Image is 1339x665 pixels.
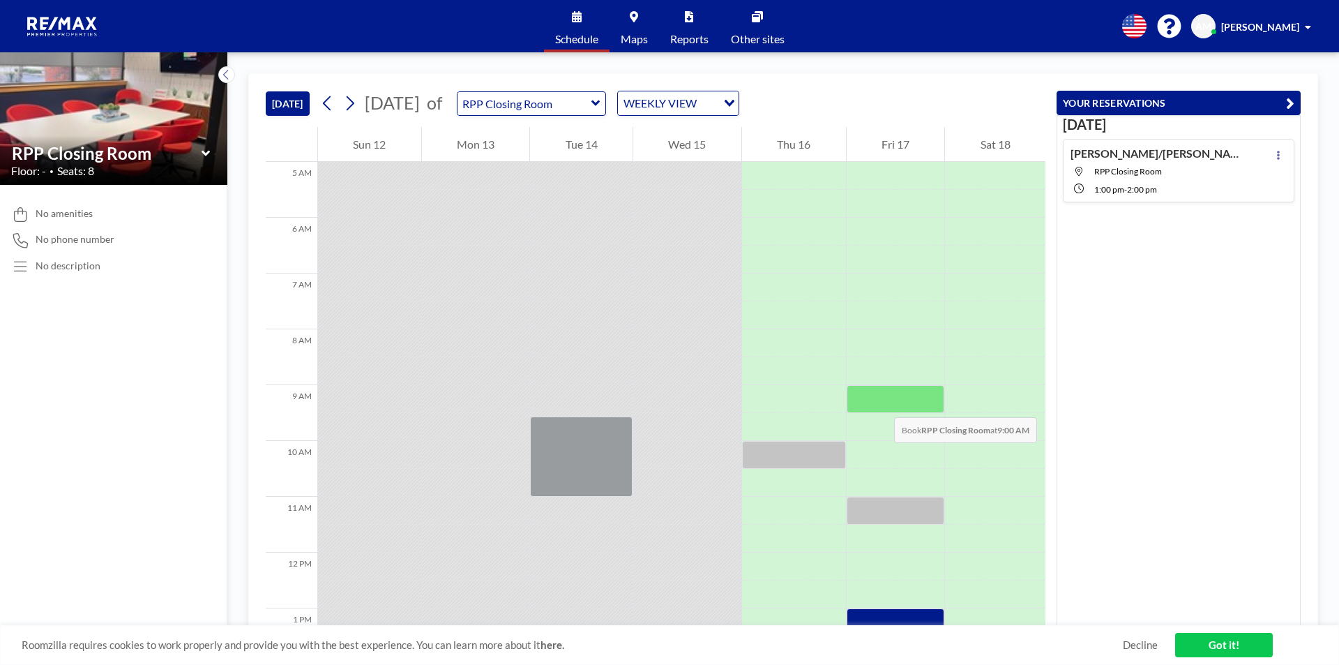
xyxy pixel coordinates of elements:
span: Seats: 8 [57,164,94,178]
div: 11 AM [266,497,317,553]
div: Search for option [618,91,739,115]
span: No amenities [36,207,93,220]
span: Reports [670,33,709,45]
a: Got it! [1175,633,1273,657]
div: Wed 15 [633,127,741,162]
div: 10 AM [266,441,317,497]
span: - [1124,184,1127,195]
span: AM [1195,20,1211,33]
input: RPP Closing Room [12,143,202,163]
button: YOUR RESERVATIONS [1057,91,1301,115]
span: Other sites [731,33,785,45]
span: [DATE] [365,92,420,113]
h4: [PERSON_NAME]/[PERSON_NAME] [PERSON_NAME] [STREET_ADDRESS][PERSON_NAME] [1071,147,1245,160]
div: No description [36,260,100,272]
div: Sat 18 [945,127,1045,162]
span: Roomzilla requires cookies to work properly and provide you with the best experience. You can lea... [22,638,1123,652]
span: of [427,92,442,114]
button: [DATE] [266,91,310,116]
div: 12 PM [266,553,317,608]
span: • [50,167,54,176]
span: WEEKLY VIEW [621,94,699,112]
h3: [DATE] [1063,116,1294,133]
span: Schedule [555,33,598,45]
div: Fri 17 [847,127,945,162]
div: 8 AM [266,329,317,385]
input: RPP Closing Room [457,92,591,115]
div: 6 AM [266,218,317,274]
div: 5 AM [266,162,317,218]
span: Maps [621,33,648,45]
b: RPP Closing Room [921,425,990,435]
div: Thu 16 [742,127,846,162]
span: No phone number [36,233,114,246]
span: [PERSON_NAME] [1221,21,1299,33]
div: 7 AM [266,274,317,329]
span: 1:00 PM [1094,184,1124,195]
div: 9 AM [266,385,317,441]
b: 9:00 AM [997,425,1029,435]
div: Mon 13 [422,127,530,162]
a: here. [540,638,564,651]
span: Book at [894,417,1037,443]
input: Search for option [701,94,716,112]
span: Floor: - [11,164,46,178]
div: 1 PM [266,608,317,664]
a: Decline [1123,638,1158,652]
img: organization-logo [22,13,103,40]
div: Sun 12 [318,127,421,162]
span: RPP Closing Room [1094,166,1162,177]
span: 2:00 PM [1127,184,1157,195]
div: Tue 14 [530,127,633,162]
